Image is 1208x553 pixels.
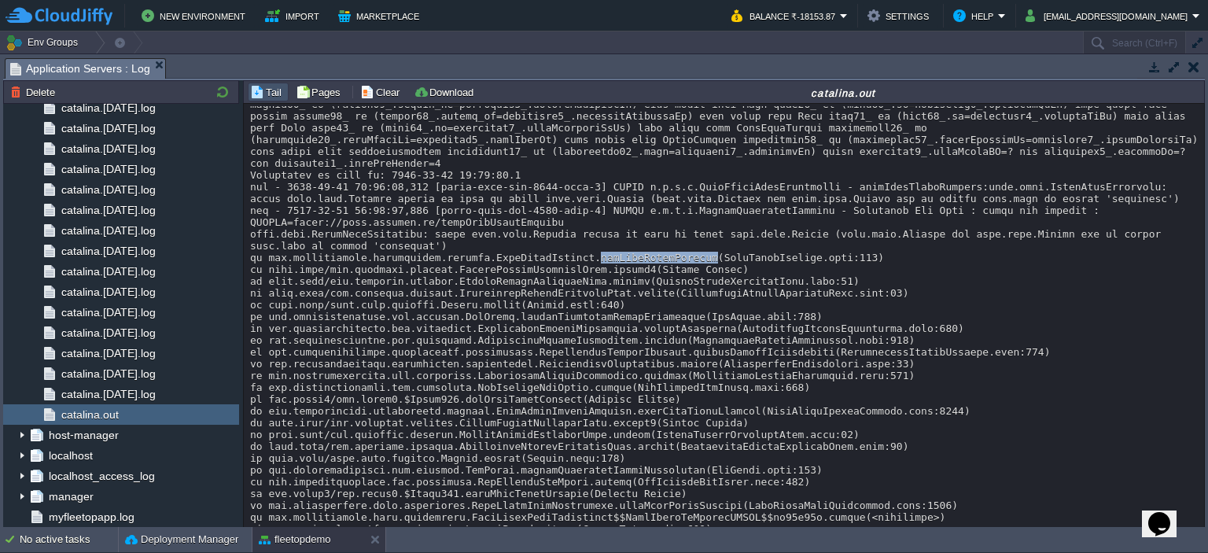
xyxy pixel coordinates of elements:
button: Deployment Manager [125,532,238,547]
a: catalina.[DATE].log [58,223,158,238]
span: Application Servers : Log [10,59,150,79]
a: catalina.[DATE].log [58,285,158,299]
a: catalina.[DATE].log [58,346,158,360]
button: Tail [250,85,286,99]
button: Pages [296,85,345,99]
a: catalina.[DATE].log [58,142,158,156]
a: catalina.[DATE].log [58,244,158,258]
a: catalina.[DATE].log [58,387,158,401]
button: [EMAIL_ADDRESS][DOMAIN_NAME] [1026,6,1192,25]
a: catalina.[DATE].log [58,101,158,115]
a: catalina.[DATE].log [58,305,158,319]
a: manager [46,489,96,503]
a: myfleetopapp.log [46,510,137,524]
button: Env Groups [6,31,83,53]
a: host-manager [46,428,121,442]
button: Settings [867,6,934,25]
button: Delete [10,85,60,99]
a: catalina.[DATE].log [58,182,158,197]
button: fleetopdemo [259,532,331,547]
div: No active tasks [20,527,118,552]
button: Import [265,6,324,25]
a: catalina.[DATE].log [58,162,158,176]
div: catalina.out [484,86,1202,99]
a: catalina.out [58,407,121,422]
a: catalina.[DATE].log [58,203,158,217]
a: localhost [46,448,95,463]
a: catalina.[DATE].log [58,326,158,340]
iframe: chat widget [1142,490,1192,537]
button: New Environment [142,6,250,25]
a: localhost_access_log [46,469,157,483]
button: Balance ₹-18153.87 [731,6,840,25]
a: catalina.[DATE].log [58,367,158,381]
button: Marketplace [338,6,424,25]
button: Download [414,85,478,99]
button: Help [953,6,998,25]
img: CloudJiffy [6,6,112,26]
a: catalina.[DATE].log [58,264,158,278]
button: Clear [360,85,404,99]
a: catalina.[DATE].log [58,121,158,135]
